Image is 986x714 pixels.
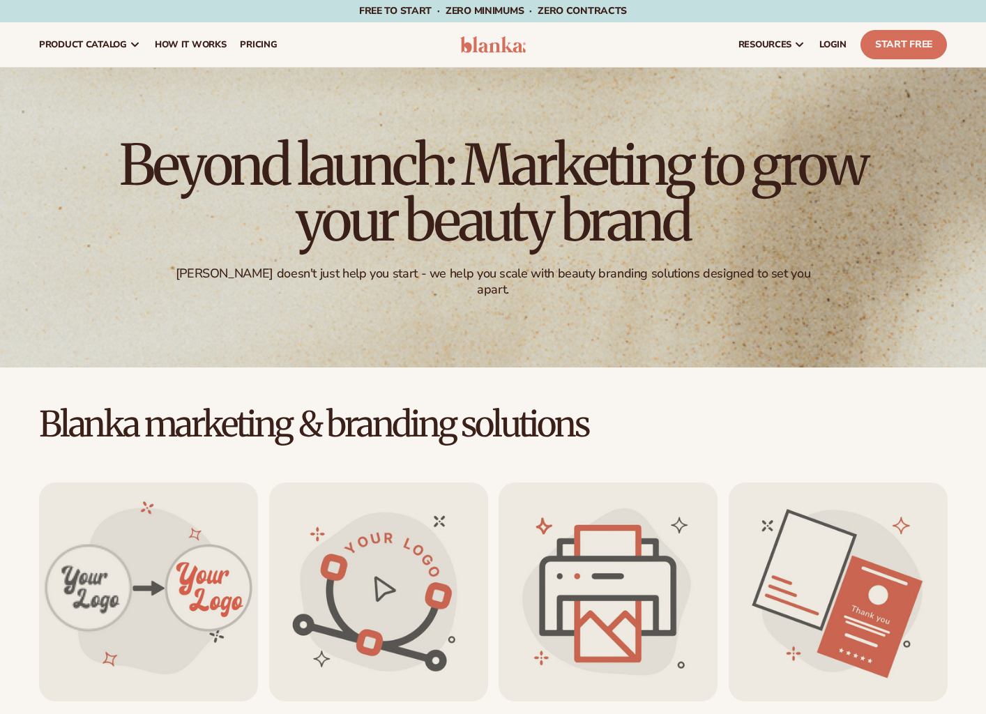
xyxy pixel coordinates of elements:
a: LOGIN [812,22,854,67]
a: pricing [233,22,284,67]
span: pricing [240,39,277,50]
div: [PERSON_NAME] doesn't just help you start - we help you scale with beauty branding solutions desi... [172,266,814,298]
a: Start Free [860,30,947,59]
span: product catalog [39,39,127,50]
a: product catalog [32,22,148,67]
span: LOGIN [819,39,847,50]
span: How It Works [155,39,227,50]
a: resources [731,22,812,67]
img: logo [460,36,526,53]
a: How It Works [148,22,234,67]
span: Free to start · ZERO minimums · ZERO contracts [359,4,627,17]
h1: Beyond launch: Marketing to grow your beauty brand [109,137,877,249]
span: resources [738,39,791,50]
